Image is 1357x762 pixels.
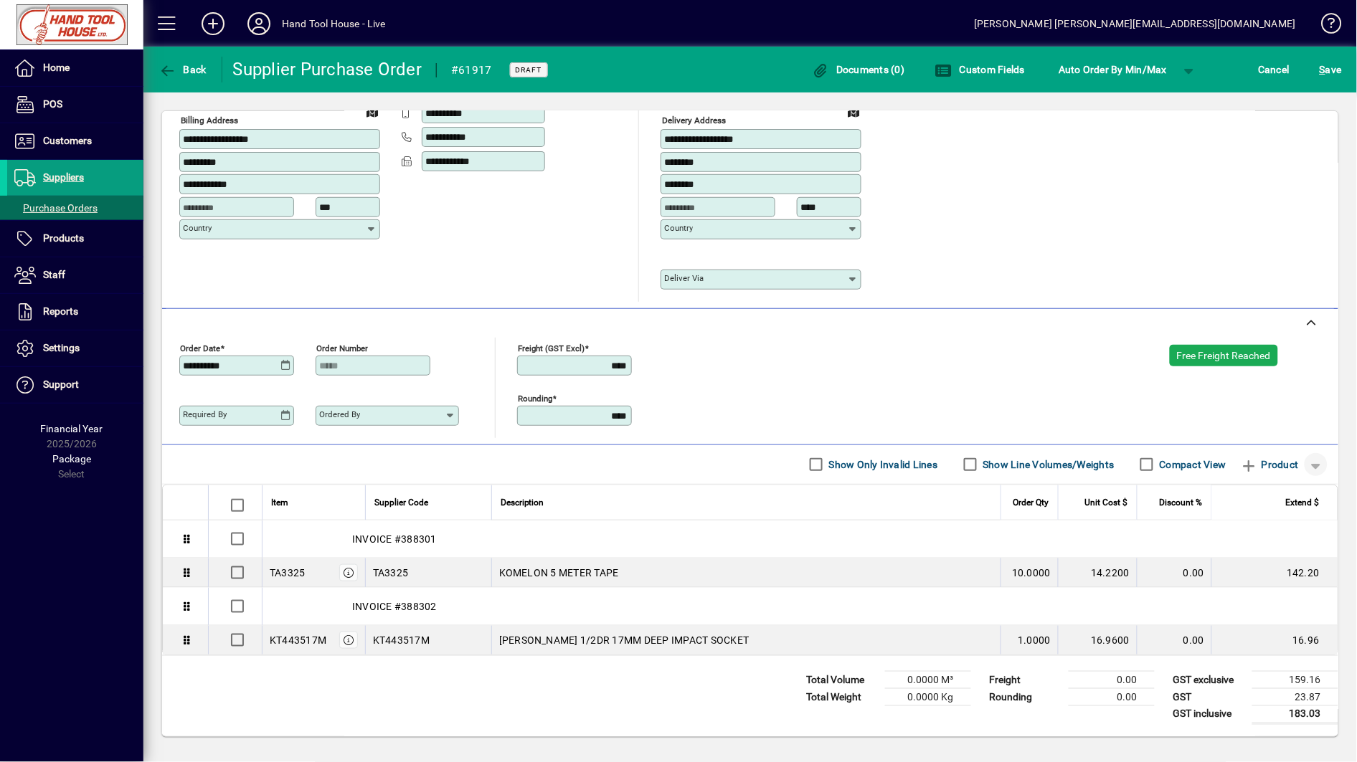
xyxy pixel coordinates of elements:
div: Hand Tool House - Live [282,12,386,35]
a: Purchase Orders [7,196,143,220]
td: Freight [983,671,1069,688]
a: Support [7,367,143,403]
td: 16.9600 [1058,626,1137,654]
span: KOMELON 5 METER TAPE [499,566,619,580]
td: 10.0000 [1001,558,1058,588]
span: Package [52,453,91,465]
span: Discount % [1160,495,1203,510]
span: Auto Order By Min/Max [1059,58,1167,81]
mat-label: Rounding [518,393,552,403]
span: POS [43,98,62,110]
button: Custom Fields [932,57,1029,82]
span: ave [1320,58,1342,81]
div: Supplier Purchase Order [233,58,422,81]
span: Free Freight Reached [1177,350,1271,361]
div: TA3325 [270,566,306,580]
mat-label: Deliver via [664,273,704,283]
span: Home [43,62,70,73]
span: Customers [43,135,92,146]
span: Order Qty [1013,495,1049,510]
mat-label: Country [183,223,212,233]
span: Support [43,378,79,390]
span: Custom Fields [935,64,1026,75]
span: Settings [43,342,80,353]
td: 0.00 [1069,688,1155,705]
span: Documents (0) [812,64,905,75]
a: Knowledge Base [1310,3,1339,49]
div: INVOICE #388301 [263,520,1338,558]
span: [PERSON_NAME] 1/2DR 17MM DEEP IMPACT SOCKET [499,633,750,647]
span: Reports [43,305,78,317]
span: Product [1241,453,1299,476]
mat-label: Required by [183,409,227,419]
td: 0.0000 M³ [885,671,971,688]
span: Cancel [1259,58,1290,81]
span: Item [271,495,288,510]
a: POS [7,87,143,123]
label: Compact View [1157,457,1226,472]
a: View on map [361,100,384,123]
a: Settings [7,330,143,366]
mat-label: Country [664,223,693,233]
label: Show Only Invalid Lines [826,457,938,472]
button: Save [1316,57,1346,82]
span: Purchase Orders [14,202,98,214]
a: Products [7,221,143,257]
mat-label: Freight (GST excl) [518,343,585,353]
a: Staff [7,257,143,293]
td: GST exclusive [1166,671,1252,688]
td: 0.00 [1137,626,1211,654]
td: 14.2200 [1058,558,1137,588]
td: 142.20 [1211,558,1338,588]
a: Home [7,50,143,86]
td: TA3325 [365,558,491,588]
span: Back [159,64,207,75]
td: GST inclusive [1166,705,1252,723]
button: Documents (0) [808,57,909,82]
td: 183.03 [1252,705,1338,723]
span: Draft [516,65,542,75]
td: 0.00 [1069,671,1155,688]
td: KT443517M [365,626,491,654]
app-page-header-button: Back [143,57,222,82]
span: Products [43,232,84,244]
td: 1.0000 [1001,626,1058,654]
span: Unit Cost $ [1085,495,1128,510]
td: Total Volume [799,671,885,688]
span: Suppliers [43,171,84,183]
div: KT443517M [270,633,326,647]
label: Show Line Volumes/Weights [980,457,1115,472]
button: Cancel [1255,57,1294,82]
button: Auto Order By Min/Max [1051,57,1174,82]
a: View on map [842,100,865,123]
button: Add [190,11,236,37]
span: Staff [43,269,65,280]
td: 0.00 [1137,558,1211,588]
span: Financial Year [41,423,103,434]
div: #61917 [451,59,492,82]
span: Supplier Code [374,495,428,510]
span: S [1320,64,1325,75]
td: Rounding [983,688,1069,705]
mat-label: Order date [180,343,220,353]
button: Profile [236,11,282,37]
td: GST [1166,688,1252,705]
button: Product [1234,452,1306,477]
td: 0.0000 Kg [885,688,971,705]
td: 159.16 [1252,671,1338,688]
button: Back [155,57,210,82]
td: Total Weight [799,688,885,705]
mat-label: Ordered by [319,409,360,419]
td: 16.96 [1211,626,1338,654]
span: Description [501,495,544,510]
td: 23.87 [1252,688,1338,705]
span: Extend $ [1286,495,1320,510]
a: Customers [7,123,143,159]
a: Reports [7,294,143,330]
div: INVOICE #388302 [263,588,1338,625]
mat-label: Order number [316,343,368,353]
div: [PERSON_NAME] [PERSON_NAME][EMAIL_ADDRESS][DOMAIN_NAME] [974,12,1296,35]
